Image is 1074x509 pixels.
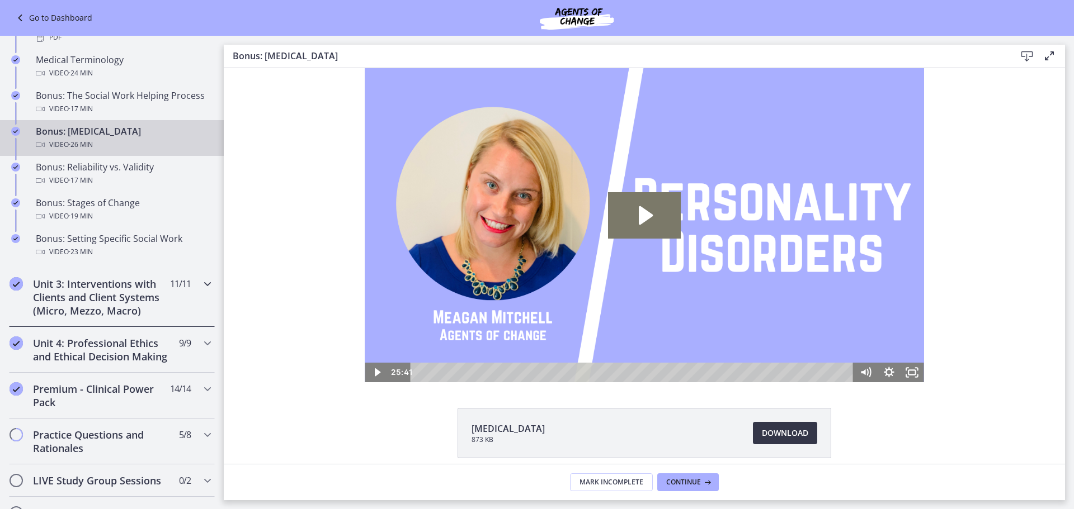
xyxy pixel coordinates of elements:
[36,196,210,223] div: Bonus: Stages of Change
[36,89,210,116] div: Bonus: The Social Work Helping Process
[580,478,643,487] span: Mark Incomplete
[224,68,1065,382] iframe: Video Lesson
[69,210,93,223] span: · 19 min
[36,102,210,116] div: Video
[570,473,653,491] button: Mark Incomplete
[36,125,210,151] div: Bonus: [MEDICAL_DATA]
[179,474,191,487] span: 0 / 2
[69,245,93,259] span: · 23 min
[33,474,169,487] h2: LIVE Study Group Sessions
[11,163,20,172] i: Completed
[753,422,817,444] a: Download
[36,174,210,187] div: Video
[179,336,191,350] span: 9 / 9
[36,160,210,187] div: Bonus: Reliability vs. Validity
[472,422,545,435] span: [MEDICAL_DATA]
[10,277,23,291] i: Completed
[69,138,93,151] span: · 26 min
[11,127,20,136] i: Completed
[36,66,210,80] div: Video
[510,4,644,31] img: Agents of Change
[10,382,23,396] i: Completed
[13,11,92,25] a: Go to Dashboard
[233,49,998,63] h3: Bonus: [MEDICAL_DATA]
[677,294,700,314] button: Fullscreen
[11,91,20,100] i: Completed
[69,102,93,116] span: · 17 min
[11,234,20,243] i: Completed
[666,478,701,487] span: Continue
[33,336,169,363] h2: Unit 4: Professional Ethics and Ethical Decision Making
[10,336,23,350] i: Completed
[630,294,654,314] button: Mute
[36,232,210,259] div: Bonus: Setting Specific Social Work
[11,55,20,64] i: Completed
[141,294,164,314] button: Play Video
[36,245,210,259] div: Video
[196,294,625,314] div: Playbar
[11,198,20,207] i: Completed
[762,426,808,440] span: Download
[179,428,191,441] span: 5 / 8
[69,174,93,187] span: · 17 min
[33,277,169,317] h2: Unit 3: Interventions with Clients and Client Systems (Micro, Mezzo, Macro)
[36,138,210,151] div: Video
[653,294,677,314] button: Show settings menu
[170,277,191,291] span: 11 / 11
[33,382,169,409] h2: Premium - Clinical Power Pack
[170,382,191,396] span: 14 / 14
[36,53,210,80] div: Medical Terminology
[36,210,210,223] div: Video
[69,66,93,80] span: · 24 min
[33,428,169,455] h2: Practice Questions and Rationales
[657,473,719,491] button: Continue
[384,124,457,170] button: Play Video: chtpa6pl07nsrrbj7670.mp4
[36,31,210,44] div: PDF
[472,435,545,444] span: 873 KB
